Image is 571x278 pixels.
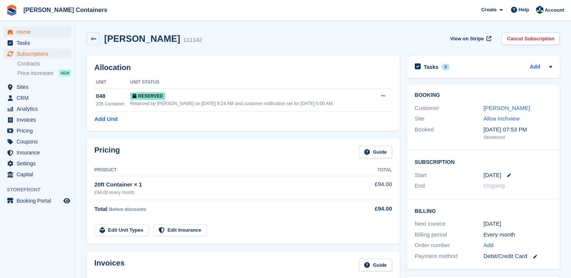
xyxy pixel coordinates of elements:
span: Tasks [17,38,62,48]
div: Storefront [483,134,552,141]
div: 20ft Container [96,101,130,107]
a: View on Stripe [447,32,493,45]
a: menu [4,196,71,206]
span: Settings [17,158,62,169]
span: Create [481,6,496,14]
a: menu [4,136,71,147]
div: 20ft Container × 1 [94,180,352,189]
h2: [PERSON_NAME] [104,34,180,44]
a: Add [483,241,494,250]
div: 111142 [183,36,202,44]
div: Payment method [415,252,483,261]
a: menu [4,125,71,136]
div: Order number [415,241,483,250]
a: Guide [359,146,392,158]
a: menu [4,82,71,92]
span: Sites [17,82,62,92]
span: Reserved [130,92,165,100]
span: Capital [17,169,62,180]
a: menu [4,38,71,48]
a: Alloa Inchview [483,115,520,122]
div: Site [415,115,483,123]
span: CRM [17,93,62,103]
a: Edit Unit Types [94,224,149,237]
td: £94.00 [352,176,392,200]
img: stora-icon-8386f47178a22dfd0bd8f6a31ec36ba5ce8667c1dd55bd0f319d3a0aa187defe.svg [6,5,17,16]
div: £94.00 every month [94,189,352,196]
div: NEW [59,69,71,77]
a: menu [4,93,71,103]
h2: Billing [415,207,552,214]
a: Price increases NEW [17,69,71,77]
h2: Invoices [94,259,125,271]
div: Debit/Credit Card [483,252,552,261]
span: Price increases [17,70,54,77]
a: menu [4,147,71,158]
th: Total [352,164,392,176]
div: Start [415,171,483,180]
a: menu [4,115,71,125]
span: Total [94,206,108,212]
a: Edit Insurance [153,224,207,237]
a: [PERSON_NAME] [483,105,530,111]
span: Subscriptions [17,49,62,59]
div: Every month [483,231,552,239]
div: £94.00 [352,205,392,213]
span: Pricing [17,125,62,136]
a: menu [4,27,71,37]
h2: Allocation [94,63,392,72]
img: Audra Whitelaw [536,6,543,14]
div: [DATE] 07:53 PM [483,125,552,134]
span: Help [519,6,529,14]
a: Preview store [62,196,71,205]
a: Add Unit [94,115,118,124]
th: Unit [94,76,130,89]
span: View on Stripe [450,35,484,43]
span: Storefront [7,186,75,194]
a: menu [4,169,71,180]
a: Cancel Subscription [502,32,560,45]
a: Guide [359,259,392,271]
span: Before discounts [109,207,146,212]
span: Account [545,6,564,14]
h2: Pricing [94,146,120,158]
div: Booked [415,125,483,141]
a: menu [4,104,71,114]
div: Next invoice [415,220,483,228]
a: Contracts [17,60,71,67]
a: [PERSON_NAME] Containers [20,4,110,16]
th: Product [94,164,352,176]
div: [DATE] [483,220,552,228]
span: Booking Portal [17,196,62,206]
span: Analytics [17,104,62,114]
span: Insurance [17,147,62,158]
div: Customer [415,104,483,113]
div: 048 [96,92,130,101]
span: Coupons [17,136,62,147]
div: Reserved by [PERSON_NAME] on [DATE] 8:24 AM and customer notification set for [DATE] 6:00 AM. [130,100,373,107]
h2: Tasks [424,64,439,70]
div: 0 [441,64,450,70]
div: End [415,182,483,190]
time: 2025-10-14 00:00:00 UTC [483,171,501,180]
th: Unit Status [130,76,373,89]
a: menu [4,49,71,59]
h2: Booking [415,92,552,98]
a: menu [4,158,71,169]
span: Invoices [17,115,62,125]
span: Ongoing [483,182,505,189]
a: Add [530,63,540,72]
span: Home [17,27,62,37]
h2: Subscription [415,158,552,165]
div: Billing period [415,231,483,239]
